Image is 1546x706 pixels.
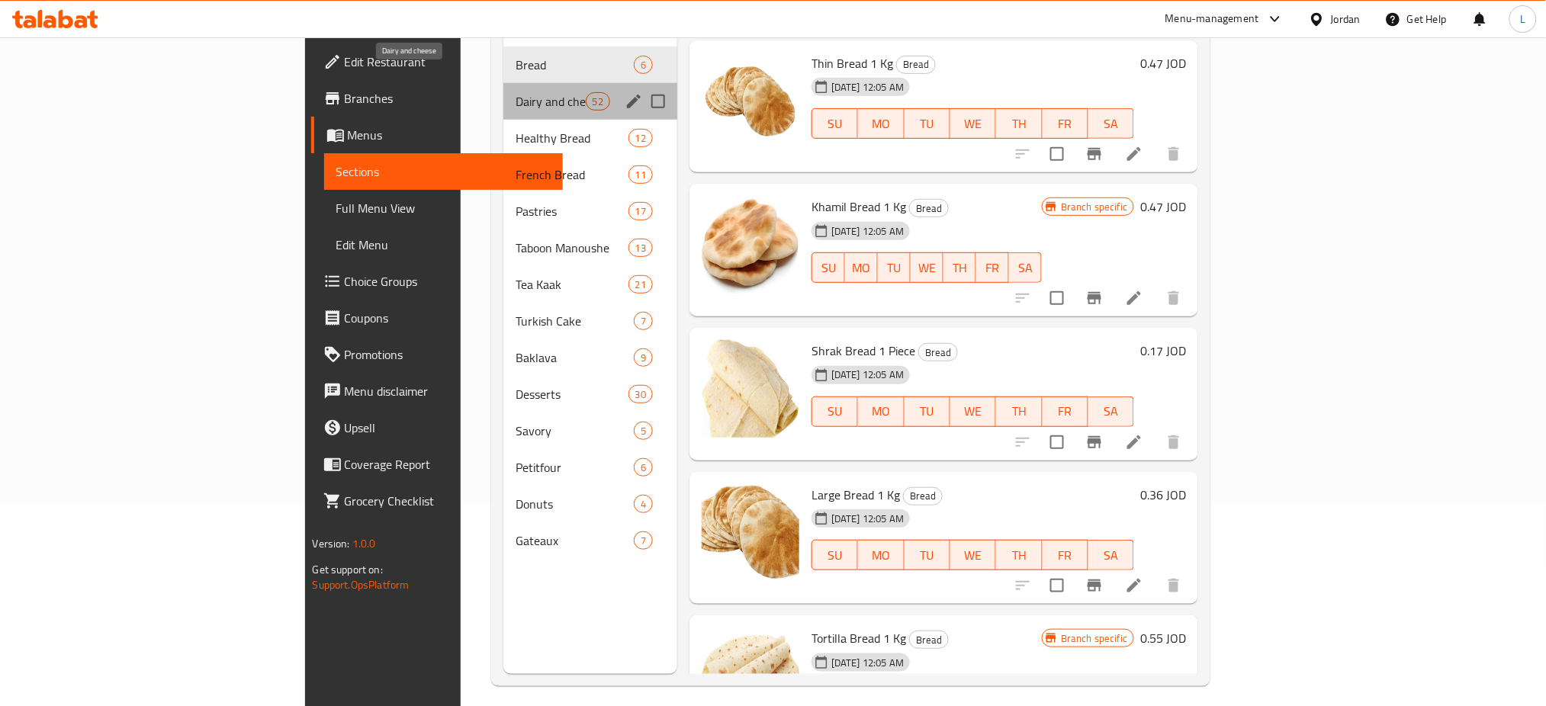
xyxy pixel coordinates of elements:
[825,367,910,382] span: [DATE] 12:05 AM
[976,252,1009,283] button: FR
[1043,108,1088,139] button: FR
[1076,136,1113,172] button: Branch-specific-item
[503,303,677,339] div: Turkish Cake7
[1088,396,1134,427] button: SA
[950,396,996,427] button: WE
[1140,484,1186,505] h6: 0.36 JOD
[1155,136,1192,172] button: delete
[917,257,937,279] span: WE
[503,412,677,449] div: Savory5
[503,47,677,83] div: Bread6
[629,168,652,182] span: 11
[910,631,948,649] span: Bread
[1041,138,1073,170] span: Select to update
[950,108,996,139] button: WE
[516,495,634,513] span: Donuts
[996,108,1042,139] button: TH
[911,544,944,566] span: TU
[629,278,652,292] span: 21
[702,340,799,438] img: Shrak Bread 1 Piece
[503,83,677,120] div: Dairy and cheese52edit
[345,492,551,510] span: Grocery Checklist
[313,560,383,579] span: Get support on:
[1125,433,1143,451] a: Edit menu item
[345,419,551,437] span: Upsell
[516,56,634,74] div: Bread
[1002,544,1036,566] span: TH
[858,396,904,427] button: MO
[911,252,943,283] button: WE
[818,113,852,135] span: SU
[904,487,942,505] span: Bread
[702,484,799,582] img: Large Bread 1 Kg
[516,165,628,184] span: French Bread
[825,512,910,526] span: [DATE] 12:05 AM
[950,257,970,279] span: TH
[878,252,911,283] button: TU
[905,396,950,427] button: TU
[897,56,935,73] span: Bread
[1155,424,1192,461] button: delete
[503,486,677,522] div: Donuts4
[311,483,564,519] a: Grocery Checklist
[634,495,653,513] div: items
[311,336,564,373] a: Promotions
[1125,576,1143,595] a: Edit menu item
[311,300,564,336] a: Coupons
[503,156,677,193] div: French Bread11
[629,241,652,255] span: 13
[1165,10,1259,28] div: Menu-management
[918,343,958,361] div: Bread
[516,458,634,477] span: Petitfour
[635,461,652,475] span: 6
[516,275,628,294] div: Tea Kaak
[910,200,948,217] span: Bread
[905,108,950,139] button: TU
[1520,11,1525,27] span: L
[851,257,872,279] span: MO
[324,153,564,190] a: Sections
[503,266,677,303] div: Tea Kaak21
[516,531,634,550] div: Gateaux
[345,309,551,327] span: Coupons
[950,540,996,570] button: WE
[864,400,898,422] span: MO
[516,202,628,220] span: Pastries
[622,90,645,113] button: edit
[1049,113,1082,135] span: FR
[311,409,564,446] a: Upsell
[628,202,653,220] div: items
[1041,426,1073,458] span: Select to update
[336,162,551,181] span: Sections
[1002,400,1036,422] span: TH
[634,531,653,550] div: items
[905,540,950,570] button: TU
[812,52,893,75] span: Thin Bread 1 Kg
[1140,53,1186,74] h6: 0.47 JOD
[635,534,652,548] span: 7
[956,544,990,566] span: WE
[313,534,350,554] span: Version:
[812,483,900,506] span: Large Bread 1 Kg
[1125,289,1143,307] a: Edit menu item
[324,226,564,263] a: Edit Menu
[628,129,653,147] div: items
[1088,108,1134,139] button: SA
[982,257,1003,279] span: FR
[345,89,551,108] span: Branches
[919,344,957,361] span: Bread
[516,385,628,403] span: Desserts
[956,113,990,135] span: WE
[956,400,990,422] span: WE
[345,53,551,71] span: Edit Restaurant
[812,195,906,218] span: Khamil Bread 1 Kg
[629,387,652,402] span: 30
[345,382,551,400] span: Menu disclaimer
[311,117,564,153] a: Menus
[516,129,628,147] span: Healthy Bread
[634,348,653,367] div: items
[911,113,944,135] span: TU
